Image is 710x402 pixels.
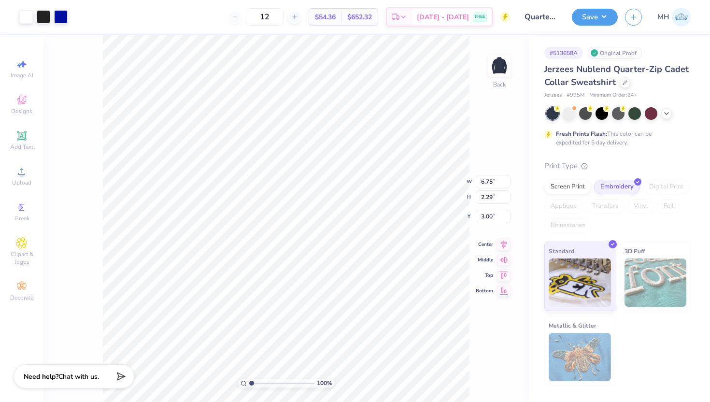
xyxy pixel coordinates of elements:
[10,143,33,151] span: Add Text
[549,333,611,381] img: Metallic & Glitter
[493,80,506,89] div: Back
[567,91,584,100] span: # 995M
[317,379,332,388] span: 100 %
[625,246,645,256] span: 3D Puff
[544,91,562,100] span: Jerzees
[672,8,691,27] img: Mitra Hegde
[627,199,654,214] div: Vinyl
[544,199,583,214] div: Applique
[12,179,31,187] span: Upload
[476,272,493,279] span: Top
[549,320,596,330] span: Metallic & Glitter
[476,241,493,248] span: Center
[544,160,691,172] div: Print Type
[10,294,33,301] span: Decorate
[572,9,618,26] button: Save
[586,199,625,214] div: Transfers
[549,246,574,256] span: Standard
[544,63,689,88] span: Jerzees Nublend Quarter-Zip Cadet Collar Sweatshirt
[588,47,642,59] div: Original Proof
[476,257,493,263] span: Middle
[643,180,690,194] div: Digital Print
[517,7,565,27] input: Untitled Design
[24,372,58,381] strong: Need help?
[417,12,469,22] span: [DATE] - [DATE]
[11,107,32,115] span: Designs
[14,215,29,222] span: Greek
[490,56,509,75] img: Back
[476,287,493,294] span: Bottom
[315,12,336,22] span: $54.36
[475,14,485,20] span: FREE
[347,12,372,22] span: $652.32
[544,180,591,194] div: Screen Print
[549,258,611,307] img: Standard
[544,218,591,233] div: Rhinestones
[594,180,640,194] div: Embroidery
[657,199,680,214] div: Foil
[556,129,675,147] div: This color can be expedited for 5 day delivery.
[5,250,39,266] span: Clipart & logos
[544,47,583,59] div: # 513658A
[58,372,99,381] span: Chat with us.
[556,130,607,138] strong: Fresh Prints Flash:
[589,91,638,100] span: Minimum Order: 24 +
[625,258,687,307] img: 3D Puff
[246,8,284,26] input: – –
[657,8,691,27] a: MH
[11,72,33,79] span: Image AI
[657,12,669,23] span: MH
